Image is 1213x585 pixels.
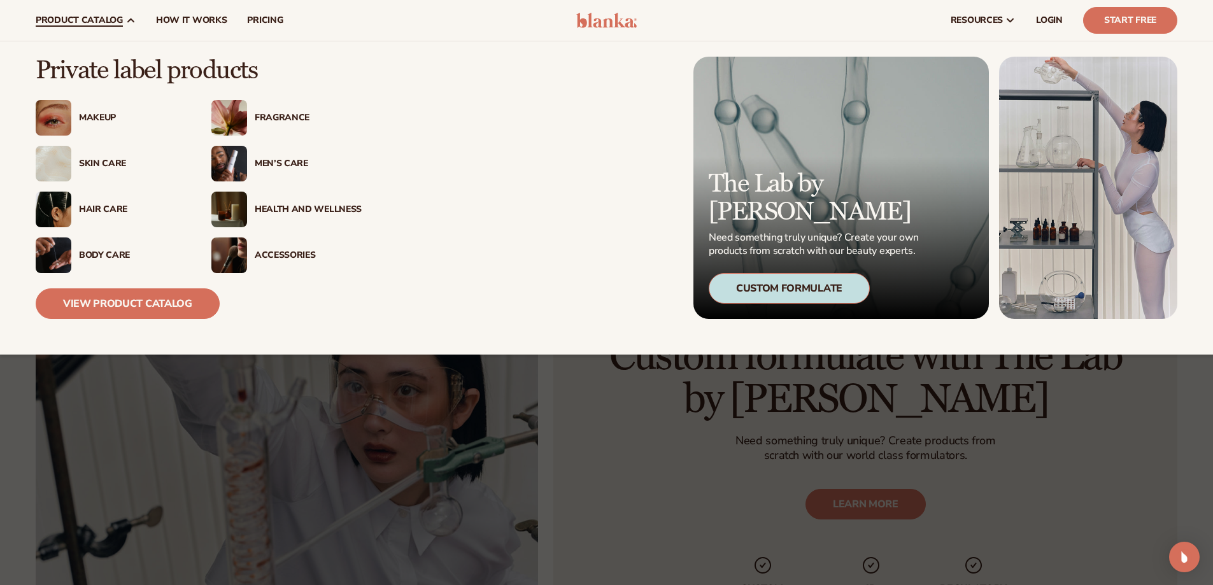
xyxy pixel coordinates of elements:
p: The Lab by [PERSON_NAME] [709,170,923,226]
img: logo [576,13,637,28]
img: Pink blooming flower. [211,100,247,136]
img: Cream moisturizer swatch. [36,146,71,181]
div: Skin Care [79,159,186,169]
a: Pink blooming flower. Fragrance [211,100,362,136]
div: Makeup [79,113,186,123]
div: Custom Formulate [709,273,870,304]
div: Men’s Care [255,159,362,169]
span: product catalog [36,15,123,25]
a: Cream moisturizer swatch. Skin Care [36,146,186,181]
img: Female hair pulled back with clips. [36,192,71,227]
p: Private label products [36,57,362,85]
div: Accessories [255,250,362,261]
img: Male holding moisturizer bottle. [211,146,247,181]
a: Start Free [1083,7,1177,34]
a: Female with makeup brush. Accessories [211,237,362,273]
img: Female in lab with equipment. [999,57,1177,319]
a: View Product Catalog [36,288,220,319]
a: Female hair pulled back with clips. Hair Care [36,192,186,227]
div: Health And Wellness [255,204,362,215]
a: Male hand applying moisturizer. Body Care [36,237,186,273]
div: Fragrance [255,113,362,123]
img: Female with makeup brush. [211,237,247,273]
a: Microscopic product formula. The Lab by [PERSON_NAME] Need something truly unique? Create your ow... [693,57,989,319]
a: Candles and incense on table. Health And Wellness [211,192,362,227]
a: Male holding moisturizer bottle. Men’s Care [211,146,362,181]
span: LOGIN [1036,15,1063,25]
a: Female with glitter eye makeup. Makeup [36,100,186,136]
img: Candles and incense on table. [211,192,247,227]
div: Body Care [79,250,186,261]
span: resources [951,15,1003,25]
div: Hair Care [79,204,186,215]
p: Need something truly unique? Create your own products from scratch with our beauty experts. [709,231,923,258]
span: pricing [247,15,283,25]
span: How It Works [156,15,227,25]
img: Male hand applying moisturizer. [36,237,71,273]
img: Female with glitter eye makeup. [36,100,71,136]
div: Open Intercom Messenger [1169,542,1200,572]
